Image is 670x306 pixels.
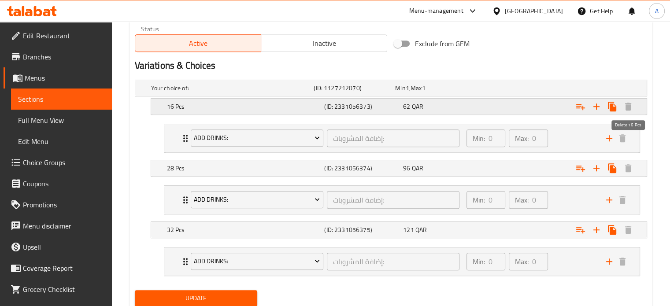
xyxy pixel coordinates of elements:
li: Expand [157,182,647,218]
span: QAR [412,162,423,174]
span: Choice Groups [23,157,105,168]
span: Coverage Report [23,263,105,273]
span: Exclude from GEM [415,38,470,49]
div: Expand [164,124,640,152]
button: Add new choice [589,160,604,176]
button: Inactive [261,34,387,52]
div: Expand [164,186,640,214]
div: Expand [151,160,647,176]
h5: 16 Pcs [167,102,321,111]
span: 62 [403,101,410,112]
button: Active [135,34,261,52]
a: Sections [11,88,112,110]
h5: (ID: 2331056373) [324,102,400,111]
h2: Variations & Choices [135,59,647,72]
button: Add Drinks: [191,191,323,209]
span: Add Drinks: [194,133,320,144]
span: Edit Restaurant [23,30,105,41]
span: Menus [25,73,105,83]
li: Expand [157,243,647,280]
div: Expand [151,99,647,114]
span: 121 [403,224,414,236]
h5: 32 Pcs [167,225,321,234]
span: Add Drinks: [194,194,320,205]
a: Grocery Checklist [4,279,112,300]
a: Menu disclaimer [4,215,112,236]
button: delete [616,255,629,268]
span: Update [142,293,251,304]
span: Menu disclaimer [23,221,105,231]
div: Expand [151,222,647,238]
span: 1 [406,82,409,94]
a: Promotions [4,194,112,215]
span: Grocery Checklist [23,284,105,295]
span: Max [411,82,422,94]
span: Min [395,82,405,94]
p: Min: [473,256,485,267]
p: Max: [515,195,529,205]
button: Add choice group [573,99,589,114]
button: add [603,132,616,145]
span: QAR [412,101,423,112]
div: , [395,84,473,92]
li: Expand [157,120,647,156]
span: Edit Menu [18,136,105,147]
a: Choice Groups [4,152,112,173]
p: Min: [473,133,485,144]
a: Menus [4,67,112,88]
p: Max: [515,133,529,144]
a: Coupons [4,173,112,194]
a: Branches [4,46,112,67]
div: Expand [164,247,640,276]
span: Promotions [23,199,105,210]
button: Clone new choice [604,99,620,114]
span: Sections [18,94,105,104]
h5: (ID: 2331056374) [324,164,400,173]
div: [GEOGRAPHIC_DATA] [505,6,563,16]
span: Add Drinks: [194,256,320,267]
button: Delete 32 Pcs [620,222,636,238]
button: Add choice group [573,160,589,176]
span: Coupons [23,178,105,189]
span: 1 [422,82,425,94]
span: Branches [23,52,105,62]
span: Inactive [265,37,384,50]
span: Active [139,37,258,50]
button: delete [616,193,629,206]
span: QAR [415,224,427,236]
button: Add new choice [589,99,604,114]
button: Add new choice [589,222,604,238]
h5: (ID: 2331056375) [324,225,400,234]
button: add [603,193,616,206]
button: Delete 28 Pcs [620,160,636,176]
div: Expand [135,80,647,96]
a: Full Menu View [11,110,112,131]
span: 96 [403,162,410,174]
a: Edit Restaurant [4,25,112,46]
a: Edit Menu [11,131,112,152]
div: Menu-management [409,6,463,16]
a: Coverage Report [4,258,112,279]
h5: (ID: 1127212070) [314,84,392,92]
button: Clone new choice [604,160,620,176]
h5: 28 Pcs [167,164,321,173]
button: Clone new choice [604,222,620,238]
span: A [655,6,659,16]
button: Add Drinks: [191,253,323,270]
h5: Your choice of: [151,84,311,92]
button: Add choice group [573,222,589,238]
p: Max: [515,256,529,267]
span: Full Menu View [18,115,105,125]
a: Upsell [4,236,112,258]
span: Upsell [23,242,105,252]
p: Min: [473,195,485,205]
button: delete [616,132,629,145]
button: add [603,255,616,268]
button: Add Drinks: [191,129,323,147]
